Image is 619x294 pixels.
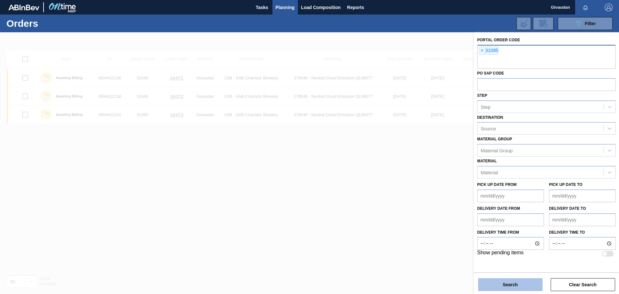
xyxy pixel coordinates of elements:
label: Step [477,93,487,98]
button: Filter [558,17,613,30]
div: Source [481,126,496,131]
span: Planning [276,4,295,11]
input: mm/dd/yyyy [477,213,544,226]
img: Logout [605,4,613,11]
label: PO SAP Code [477,71,504,76]
label: Delivery Date to [549,206,586,211]
label: Delivery time to [549,228,616,237]
label: Pick up Date from [477,182,516,187]
div: Order Review Request [533,17,554,30]
div: Material [481,169,498,175]
span: Tasks [255,4,269,11]
div: Step [481,104,491,109]
label: Delivery Date from [477,206,520,211]
input: mm/dd/yyyy [477,189,544,202]
span: Load Composition [301,4,341,11]
span: × [479,47,485,55]
input: mm/dd/yyyy [549,213,616,226]
img: TNhmsLtSVTkK8tSr43FrP2fwEKptu5GPRR3wAAAABJRU5ErkJggg== [8,5,39,10]
label: Delivery time from [477,228,544,237]
h1: Orders [6,20,103,27]
label: Show pending items [477,250,524,258]
label: Portal Order Code [477,38,520,42]
input: mm/dd/yyyy [549,189,616,202]
div: Material Group [481,148,513,153]
label: Pick up Date to [549,182,582,187]
label: Material Group [477,137,512,141]
div: 31095 [479,46,498,55]
div: Import Order Negotiation [516,17,531,30]
label: Destination [477,115,503,120]
span: Reports [347,4,364,11]
span: Filter [585,21,596,26]
button: Notifications [575,3,596,12]
label: Material [477,159,497,163]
